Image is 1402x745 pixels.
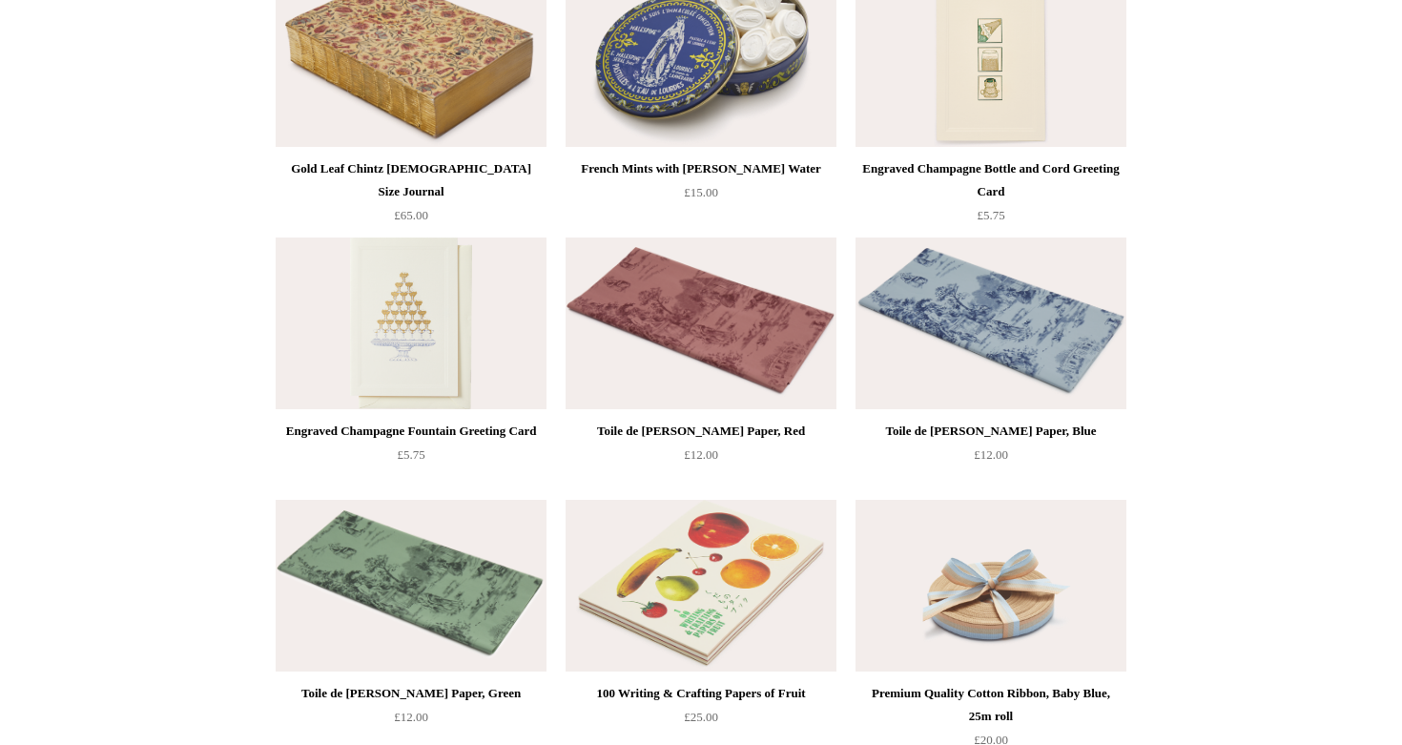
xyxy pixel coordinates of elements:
img: 100 Writing & Crafting Papers of Fruit [566,500,836,672]
a: 100 Writing & Crafting Papers of Fruit 100 Writing & Crafting Papers of Fruit [566,500,836,672]
a: Premium Quality Cotton Ribbon, Baby Blue, 25m roll Premium Quality Cotton Ribbon, Baby Blue, 25m ... [856,500,1126,672]
a: Toile de [PERSON_NAME] Paper, Blue £12.00 [856,420,1126,498]
div: Toile de [PERSON_NAME] Paper, Green [280,682,542,705]
span: £5.75 [977,208,1004,222]
img: Engraved Champagne Fountain Greeting Card [276,238,546,409]
div: Engraved Champagne Bottle and Cord Greeting Card [860,157,1122,203]
img: Premium Quality Cotton Ribbon, Baby Blue, 25m roll [856,500,1126,672]
a: Engraved Champagne Bottle and Cord Greeting Card £5.75 [856,157,1126,236]
img: Toile de Jouy Tissue Paper, Blue [856,238,1126,409]
span: £15.00 [684,185,718,199]
a: Engraved Champagne Fountain Greeting Card Engraved Champagne Fountain Greeting Card [276,238,546,409]
div: Toile de [PERSON_NAME] Paper, Blue [860,420,1122,443]
a: Toile de Jouy Tissue Paper, Blue Toile de Jouy Tissue Paper, Blue [856,238,1126,409]
span: £12.00 [394,710,428,724]
span: £5.75 [397,447,424,462]
span: £65.00 [394,208,428,222]
a: Gold Leaf Chintz [DEMOGRAPHIC_DATA] Size Journal £65.00 [276,157,546,236]
img: Toile de Jouy Tissue Paper, Green [276,500,546,672]
a: Engraved Champagne Fountain Greeting Card £5.75 [276,420,546,498]
span: £12.00 [974,447,1008,462]
a: French Mints with [PERSON_NAME] Water £15.00 [566,157,836,236]
span: £12.00 [684,447,718,462]
a: Toile de Jouy Tissue Paper, Red Toile de Jouy Tissue Paper, Red [566,238,836,409]
img: Toile de Jouy Tissue Paper, Red [566,238,836,409]
div: Gold Leaf Chintz [DEMOGRAPHIC_DATA] Size Journal [280,157,542,203]
a: Toile de [PERSON_NAME] Paper, Red £12.00 [566,420,836,498]
div: Premium Quality Cotton Ribbon, Baby Blue, 25m roll [860,682,1122,728]
a: Toile de Jouy Tissue Paper, Green Toile de Jouy Tissue Paper, Green [276,500,546,672]
div: Toile de [PERSON_NAME] Paper, Red [570,420,832,443]
div: 100 Writing & Crafting Papers of Fruit [570,682,832,705]
div: Engraved Champagne Fountain Greeting Card [280,420,542,443]
div: French Mints with [PERSON_NAME] Water [570,157,832,180]
span: £25.00 [684,710,718,724]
